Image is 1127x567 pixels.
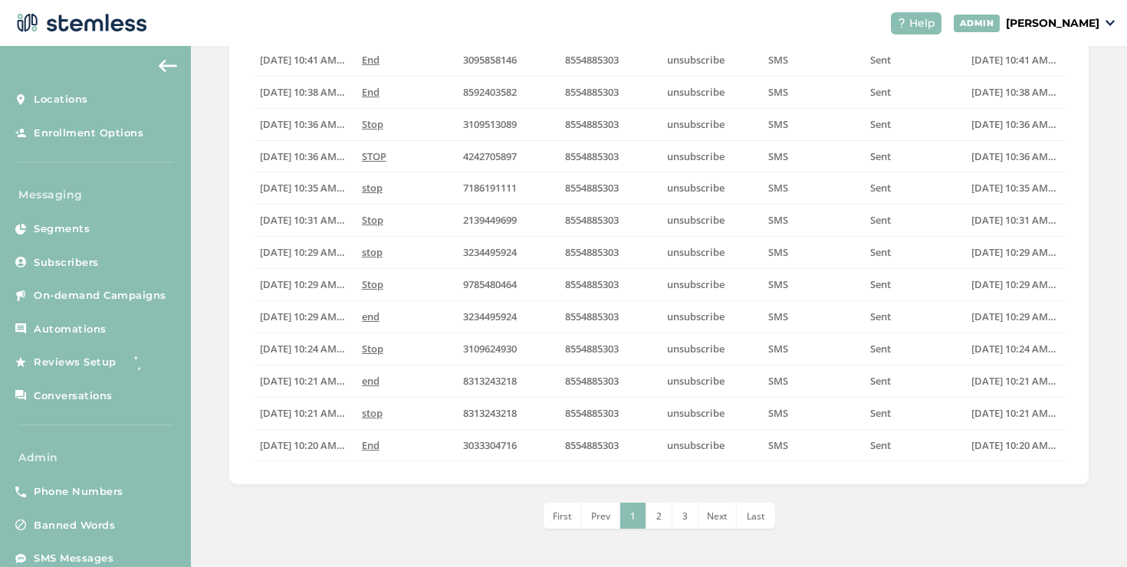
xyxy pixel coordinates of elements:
[870,278,957,291] label: Sent
[667,374,724,388] span: unsubscribe
[463,181,517,195] span: 7186191111
[260,182,347,195] label: 08/12/2025 10:35 AM PDT
[971,406,1069,420] span: [DATE] 10:21 AM PDT
[667,117,724,131] span: unsubscribe
[971,214,1058,227] label: 08/12/2025 10:31 AM PDT
[260,342,347,356] label: 08/12/2025 10:24 AM PDT
[971,439,1058,452] label: 08/12/2025 10:20 AM PDT
[630,510,636,523] span: 1
[870,342,957,356] label: Sent
[971,407,1058,420] label: 08/12/2025 10:21 AM PDT
[768,342,788,356] span: SMS
[34,322,107,337] span: Automations
[260,118,347,131] label: 08/12/2025 10:36 AM PDT
[870,439,957,452] label: Sent
[565,86,652,99] label: 8554885303
[260,149,358,163] span: [DATE] 10:36 AM PDT
[463,214,550,227] label: 2139449699
[34,518,115,533] span: Banned Words
[971,118,1058,131] label: 08/12/2025 10:36 AM PDT
[362,438,379,452] span: End
[768,181,788,195] span: SMS
[971,438,1069,452] span: [DATE] 10:20 AM PDT
[768,53,788,67] span: SMS
[565,438,619,452] span: 8554885303
[34,288,166,303] span: On-demand Campaigns
[362,374,379,388] span: end
[971,342,1069,356] span: [DATE] 10:24 AM PDT
[667,439,754,452] label: unsubscribe
[768,310,855,323] label: SMS
[768,150,855,163] label: SMS
[667,149,724,163] span: unsubscribe
[565,118,652,131] label: 8554885303
[768,245,788,259] span: SMS
[971,213,1069,227] span: [DATE] 10:31 AM PDT
[553,510,572,523] span: First
[260,277,358,291] span: [DATE] 10:29 AM PDT
[565,375,652,388] label: 8554885303
[870,406,891,420] span: Sent
[897,18,906,28] img: icon-help-white-03924b79.svg
[768,54,855,67] label: SMS
[870,277,891,291] span: Sent
[463,278,550,291] label: 9785480464
[971,310,1058,323] label: 08/12/2025 10:29 AM PDT
[463,375,550,388] label: 8313243218
[971,374,1069,388] span: [DATE] 10:21 AM PDT
[870,181,891,195] span: Sent
[768,277,788,291] span: SMS
[260,214,347,227] label: 08/12/2025 10:31 AM PDT
[260,150,347,163] label: 08/12/2025 10:36 AM PDT
[565,342,652,356] label: 8554885303
[463,439,550,452] label: 3033304716
[362,149,386,163] span: STOP
[362,245,383,259] span: stop
[667,150,754,163] label: unsubscribe
[34,126,143,141] span: Enrollment Options
[667,246,754,259] label: unsubscribe
[362,118,449,131] label: Stop
[971,277,1069,291] span: [DATE] 10:29 AM PDT
[260,374,358,388] span: [DATE] 10:21 AM PDT
[565,53,619,67] span: 8554885303
[362,150,449,163] label: STOP
[971,85,1069,99] span: [DATE] 10:38 AM PDT
[34,355,117,370] span: Reviews Setup
[34,255,99,270] span: Subscribers
[870,86,957,99] label: Sent
[565,214,652,227] label: 8554885303
[870,182,957,195] label: Sent
[768,85,788,99] span: SMS
[1006,15,1099,31] p: [PERSON_NAME]
[667,53,724,67] span: unsubscribe
[463,213,517,227] span: 2139449699
[362,342,383,356] span: Stop
[260,181,358,195] span: [DATE] 10:35 AM PDT
[565,117,619,131] span: 8554885303
[565,342,619,356] span: 8554885303
[971,150,1058,163] label: 08/12/2025 10:36 AM PDT
[362,375,449,388] label: end
[463,342,550,356] label: 3109624930
[463,342,517,356] span: 3109624930
[870,245,891,259] span: Sent
[667,310,724,323] span: unsubscribe
[971,375,1058,388] label: 08/12/2025 10:21 AM PDT
[565,182,652,195] label: 8554885303
[870,53,891,67] span: Sent
[463,150,550,163] label: 4242705897
[260,375,347,388] label: 08/12/2025 10:21 AM PDT
[34,221,90,237] span: Segments
[971,54,1058,67] label: 08/12/2025 10:41 AM PDT
[971,182,1058,195] label: 08/12/2025 10:35 AM PDT
[768,374,788,388] span: SMS
[768,278,855,291] label: SMS
[260,86,347,99] label: 08/12/2025 10:38 AM PDT
[463,118,550,131] label: 3109513089
[870,150,957,163] label: Sent
[362,213,383,227] span: Stop
[565,310,619,323] span: 8554885303
[768,342,855,356] label: SMS
[362,53,379,67] span: End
